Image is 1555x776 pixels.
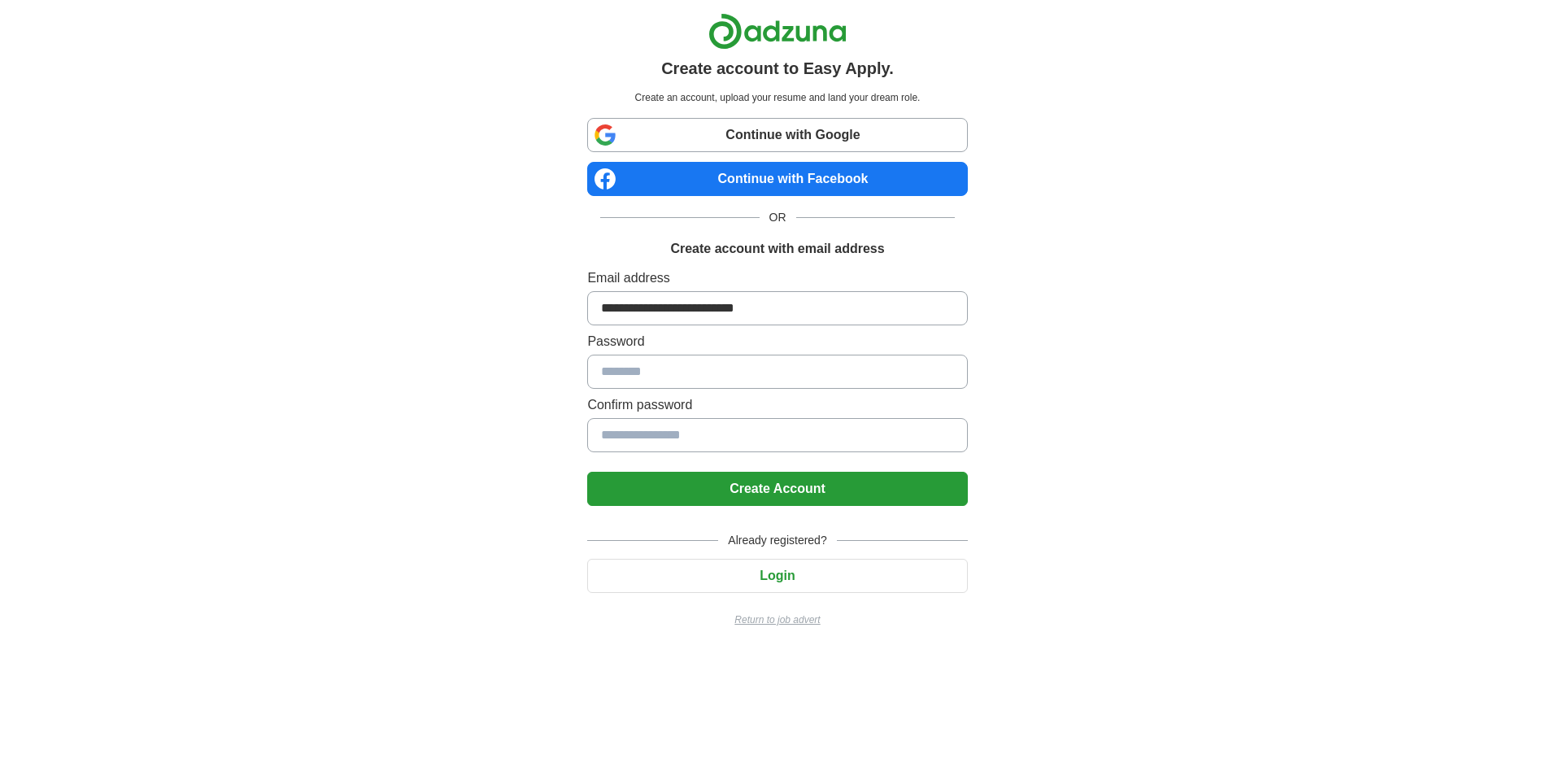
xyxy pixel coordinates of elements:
h1: Create account with email address [670,239,884,259]
a: Return to job advert [587,613,967,627]
a: Continue with Google [587,118,967,152]
span: Already registered? [718,532,836,549]
span: OR [760,209,796,226]
h1: Create account to Easy Apply. [661,56,894,81]
button: Create Account [587,472,967,506]
p: Create an account, upload your resume and land your dream role. [590,90,964,105]
a: Login [587,569,967,582]
label: Confirm password [587,395,967,415]
a: Continue with Facebook [587,162,967,196]
img: Adzuna logo [708,13,847,50]
button: Login [587,559,967,593]
label: Email address [587,268,967,288]
label: Password [587,332,967,351]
